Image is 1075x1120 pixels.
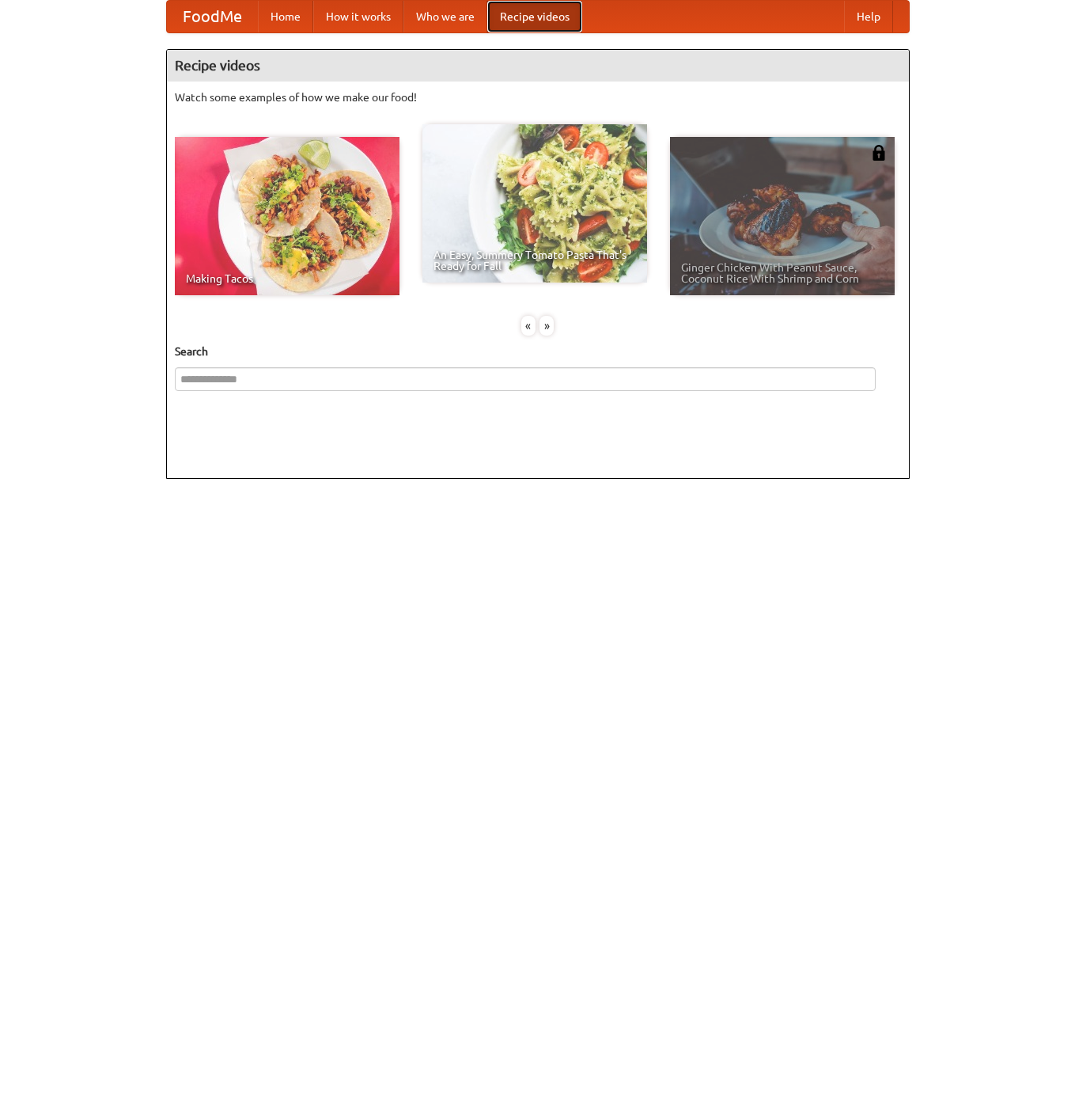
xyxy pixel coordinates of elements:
h5: Search [175,344,901,359]
span: Making Tacos [186,273,388,284]
a: An Easy, Summery Tomato Pasta That's Ready for Fall [422,124,647,283]
a: Help [844,1,893,32]
a: Home [258,1,313,32]
div: » [539,316,554,336]
h4: Recipe videos [167,50,909,82]
a: Who we are [403,1,487,32]
a: Making Tacos [175,137,399,295]
a: How it works [313,1,403,32]
span: An Easy, Summery Tomato Pasta That's Ready for Fall [433,249,636,271]
p: Watch some examples of how we make our food! [175,89,901,105]
div: « [521,316,536,336]
a: Recipe videos [487,1,582,32]
img: 483408.png [871,145,887,161]
a: FoodMe [167,1,258,32]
